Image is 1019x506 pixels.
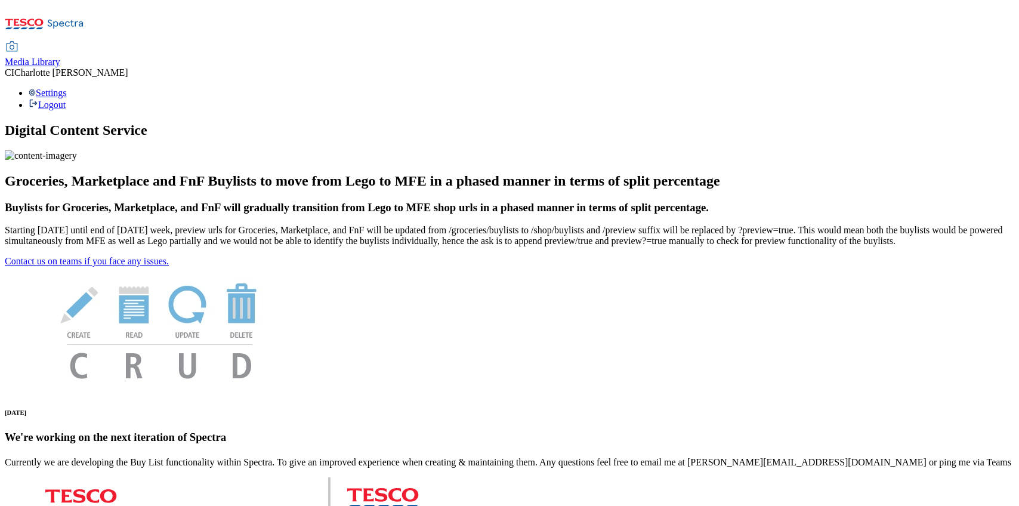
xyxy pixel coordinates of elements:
img: content-imagery [5,150,77,161]
p: Currently we are developing the Buy List functionality within Spectra. To give an improved experi... [5,457,1014,468]
h3: Buylists for Groceries, Marketplace, and FnF will gradually transition from Lego to MFE shop urls... [5,201,1014,214]
a: Settings [29,88,67,98]
h1: Digital Content Service [5,122,1014,138]
p: Starting [DATE] until end of [DATE] week, preview urls for Groceries, Marketplace, and FnF will b... [5,225,1014,246]
h3: We're working on the next iteration of Spectra [5,431,1014,444]
span: Charlotte [PERSON_NAME] [14,67,128,78]
h2: Groceries, Marketplace and FnF Buylists to move from Lego to MFE in a phased manner in terms of s... [5,173,1014,189]
a: Media Library [5,42,60,67]
span: Media Library [5,57,60,67]
a: Logout [29,100,66,110]
img: News Image [5,267,315,391]
h6: [DATE] [5,409,1014,416]
span: CI [5,67,14,78]
a: Contact us on teams if you face any issues. [5,256,169,266]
